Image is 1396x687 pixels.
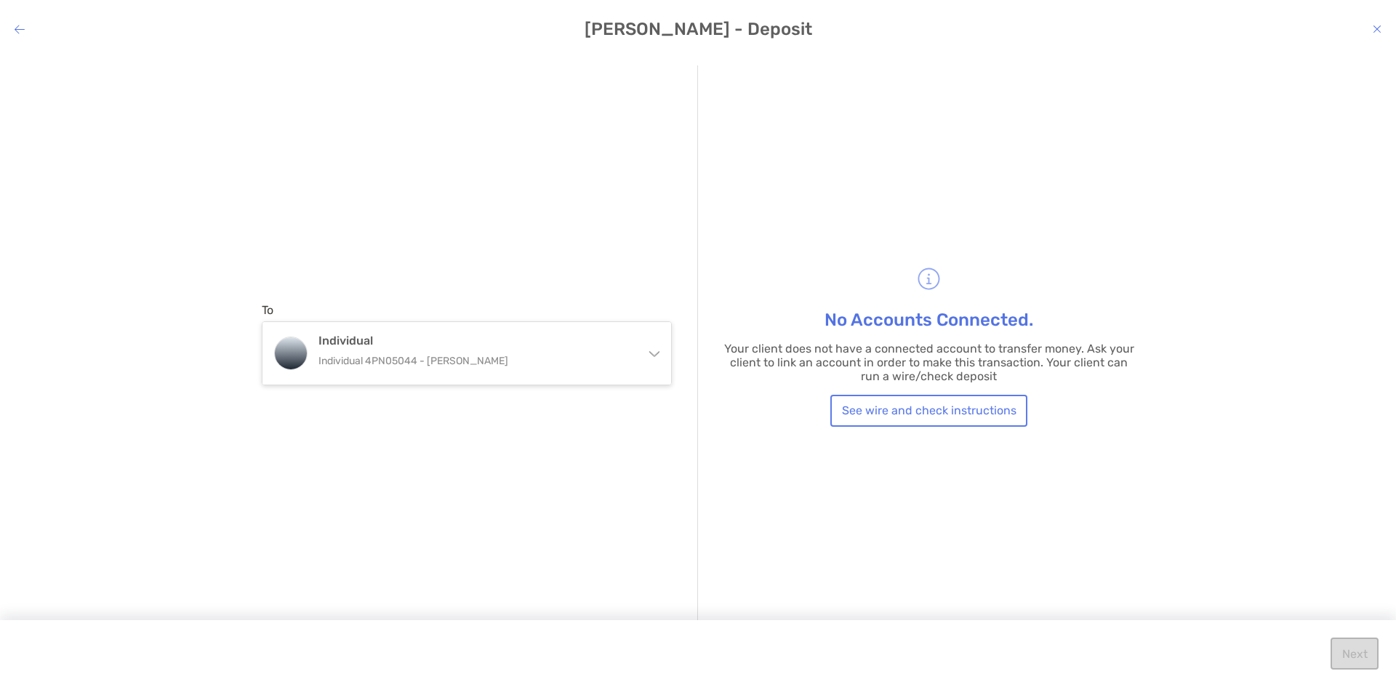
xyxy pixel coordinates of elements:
p: Your client does not have a connected account to transfer money. Ask your client to link an accou... [723,342,1134,383]
label: To [262,303,273,317]
button: See wire and check instructions [830,395,1027,427]
h4: Individual [318,334,633,347]
p: Individual 4PN05044 - [PERSON_NAME] [318,352,633,370]
img: Information Icon [912,262,945,295]
img: Individual [275,337,307,369]
h3: No Accounts Connected. [825,310,1033,330]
